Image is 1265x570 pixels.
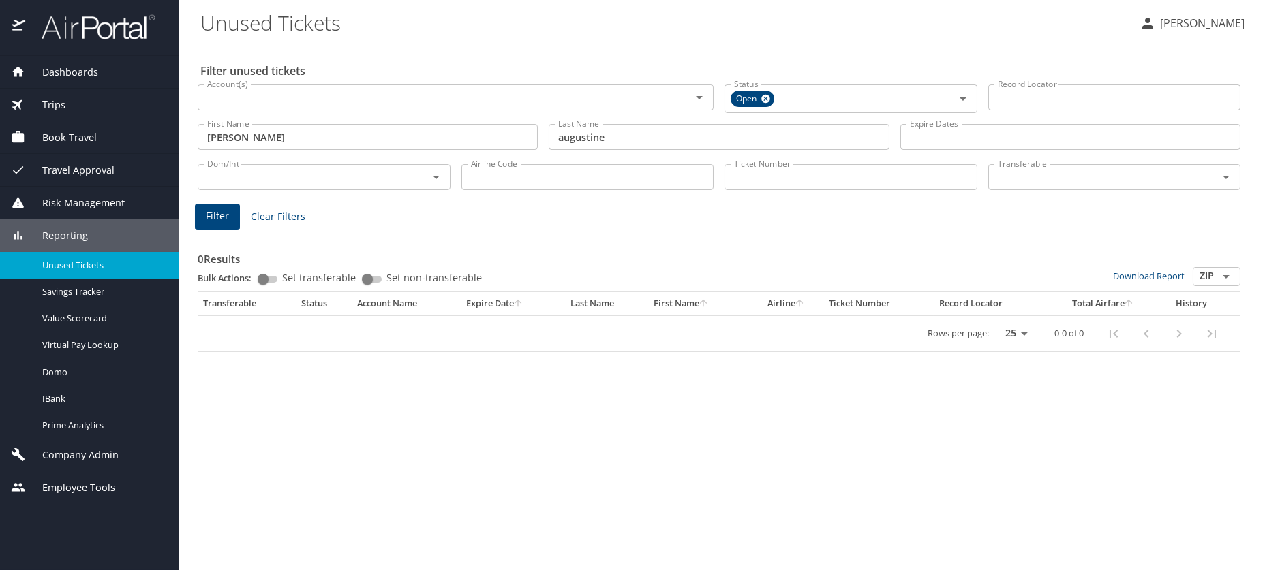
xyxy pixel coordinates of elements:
button: sort [1125,300,1134,308]
span: Set transferable [282,273,356,283]
select: rows per page [994,323,1033,344]
span: IBank [42,392,162,405]
p: 0-0 of 0 [1054,329,1084,338]
div: Transferable [203,298,290,310]
button: Filter [195,204,240,230]
th: History [1159,292,1224,315]
th: Account Name [352,292,460,315]
button: Open [427,168,446,187]
span: Unused Tickets [42,259,162,272]
span: Company Admin [25,447,119,462]
p: Rows per page: [928,329,989,338]
p: [PERSON_NAME] [1156,15,1245,31]
th: Ticket Number [823,292,934,315]
span: Reporting [25,228,88,243]
img: airportal-logo.png [27,14,155,40]
button: Open [954,89,973,108]
button: Open [690,88,709,107]
span: Travel Approval [25,163,115,178]
h1: Unused Tickets [200,1,1129,44]
th: First Name [648,292,749,315]
img: icon-airportal.png [12,14,27,40]
span: Clear Filters [251,208,305,225]
span: Trips [25,97,65,112]
span: Domo [42,366,162,379]
th: Total Airfare [1048,292,1159,315]
span: Savings Tracker [42,285,162,298]
th: Airline [749,292,823,315]
button: sort [699,300,709,308]
button: Open [1217,168,1236,187]
button: sort [795,300,805,308]
button: sort [514,300,523,308]
span: Dashboards [25,65,98,80]
span: Set non-transferable [386,273,482,283]
span: Book Travel [25,130,97,145]
h2: Filter unused tickets [200,60,1243,82]
th: Status [296,292,352,315]
span: Filter [206,208,229,225]
a: Download Report [1113,270,1185,282]
span: Value Scorecard [42,312,162,325]
p: Bulk Actions: [198,272,262,284]
span: Employee Tools [25,480,115,495]
th: Last Name [565,292,648,315]
th: Expire Date [461,292,565,315]
button: [PERSON_NAME] [1134,11,1250,35]
span: Virtual Pay Lookup [42,338,162,351]
button: Clear Filters [245,204,311,229]
span: Prime Analytics [42,419,162,432]
button: Open [1217,267,1236,286]
table: custom pagination table [198,292,1240,352]
span: Open [731,92,765,106]
h3: 0 Results [198,243,1240,267]
th: Record Locator [934,292,1048,315]
div: Open [731,91,774,107]
span: Risk Management [25,195,125,210]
